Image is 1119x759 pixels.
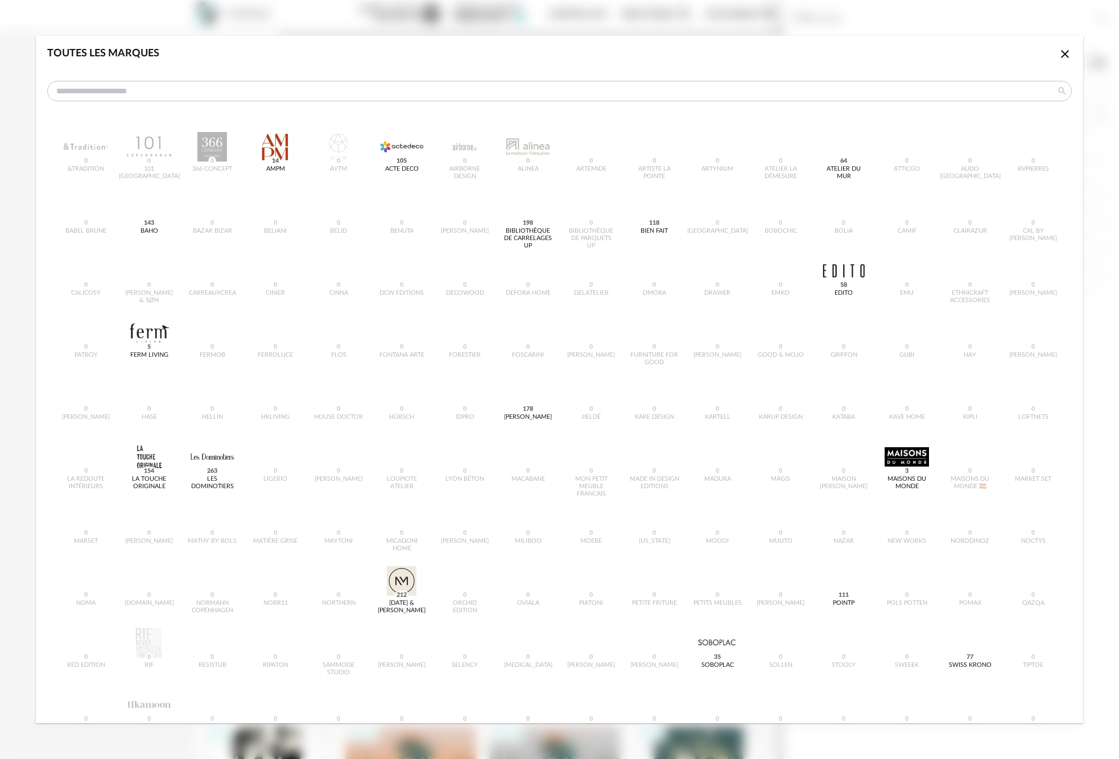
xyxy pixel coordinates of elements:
div: Bibliothèque de Carrelages UP [503,228,553,250]
span: 154 [142,467,156,476]
div: Bien Fait [641,228,668,235]
span: 5 [146,343,153,352]
span: 14 [270,156,281,166]
div: Maisons du Monde [882,476,932,490]
div: Toutes les marques [47,47,159,60]
div: Les Dominotiers [188,476,237,490]
span: 143 [142,218,156,228]
div: PointP [833,600,854,607]
span: 35 [712,653,723,662]
div: Baho [141,228,158,235]
span: 198 [521,218,535,228]
div: AMPM [266,166,285,173]
span: 263 [205,467,220,476]
span: 178 [521,405,535,414]
div: Edito [835,290,853,297]
span: 118 [647,218,662,228]
span: 77 [965,653,976,662]
span: 111 [837,591,851,600]
span: 105 [395,156,409,166]
div: [PERSON_NAME] [504,414,552,421]
div: Ferm Living [130,352,168,359]
span: 212 [395,591,409,600]
div: Soboplac [701,662,734,669]
span: 64 [839,156,849,166]
div: Atelier du Mur [819,166,869,180]
div: Acte DECO [385,166,419,173]
span: 58 [839,280,849,290]
div: dialog [36,36,1083,723]
div: [DATE] & [PERSON_NAME] [377,600,427,614]
span: Close icon [1058,49,1072,59]
div: Swiss Krono [949,662,992,669]
div: La Touche Originale [125,476,174,490]
span: 3 [903,467,911,476]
